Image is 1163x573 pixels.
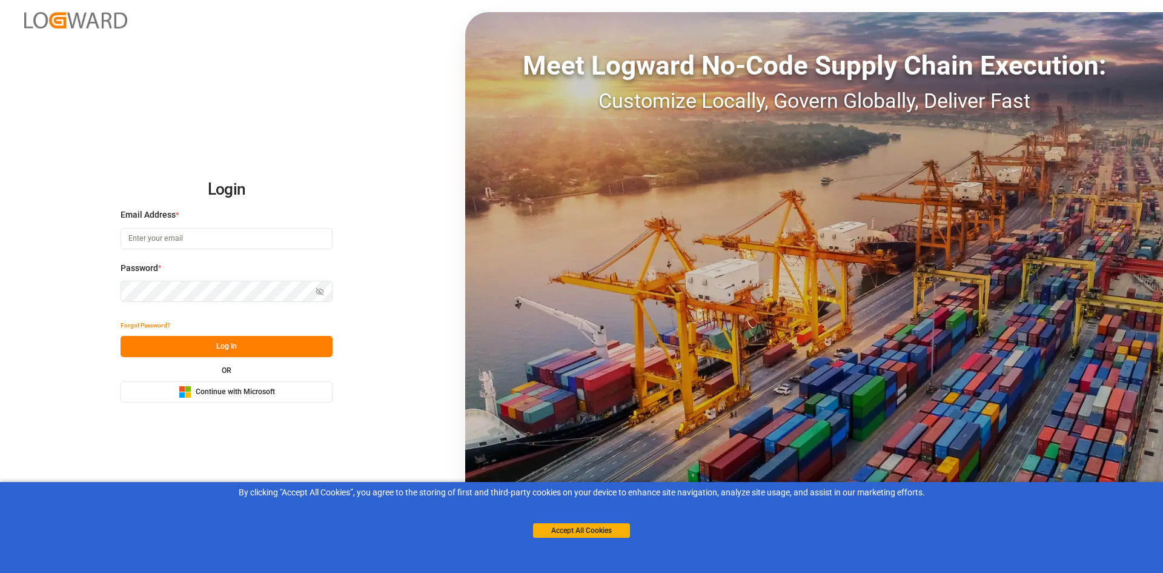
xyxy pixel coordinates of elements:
span: Continue with Microsoft [196,387,275,398]
div: By clicking "Accept All Cookies”, you agree to the storing of first and third-party cookies on yo... [8,486,1155,499]
button: Accept All Cookies [533,523,630,538]
button: Continue with Microsoft [121,381,333,403]
span: Email Address [121,209,176,221]
img: Logward_new_orange.png [24,12,127,28]
small: OR [222,367,231,374]
button: Log In [121,336,333,357]
span: Password [121,262,158,275]
button: Forgot Password? [121,315,170,336]
div: Meet Logward No-Code Supply Chain Execution: [465,45,1163,85]
h2: Login [121,170,333,209]
div: Customize Locally, Govern Globally, Deliver Fast [465,85,1163,116]
input: Enter your email [121,228,333,249]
